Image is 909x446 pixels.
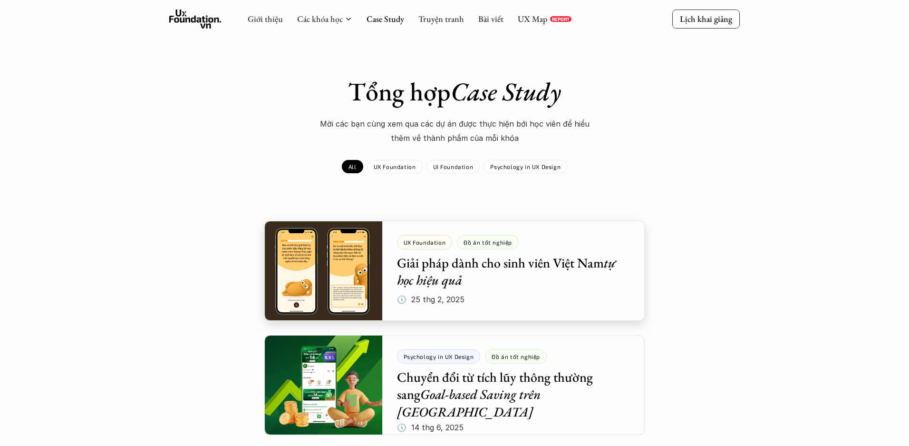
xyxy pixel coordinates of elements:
[518,13,548,24] a: UX Map
[550,16,571,22] a: REPORT
[288,76,621,107] h1: Tổng hợp
[426,160,480,173] a: UI Foundation
[312,117,597,146] p: Mời các bạn cùng xem qua các dự án được thực hiện bới học viên để hiểu thêm về thành phẩm của mỗi...
[264,335,645,435] a: Psychology in UX DesignĐồ án tốt nghiệpChuyển đổi từ tích lũy thông thường sangGoal-based Saving ...
[367,13,404,24] a: Case Study
[680,13,732,24] p: Lịch khai giảng
[297,13,343,24] a: Các khóa học
[248,13,283,24] a: Giới thiệu
[672,10,740,28] a: Lịch khai giảng
[484,160,567,173] a: Psychology in UX Design
[374,163,416,170] p: UX Foundation
[418,13,464,24] a: Truyện tranh
[552,16,570,22] p: REPORT
[348,163,357,170] p: All
[367,160,423,173] a: UX Foundation
[264,221,645,321] a: UX FoundationĐồ án tốt nghiệpGiải pháp dành cho sinh viên Việt Namtự học hiệu quả🕔 25 thg 2, 2025
[451,75,561,108] em: Case Study
[478,13,503,24] a: Bài viết
[490,163,561,170] p: Psychology in UX Design
[433,163,474,170] p: UI Foundation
